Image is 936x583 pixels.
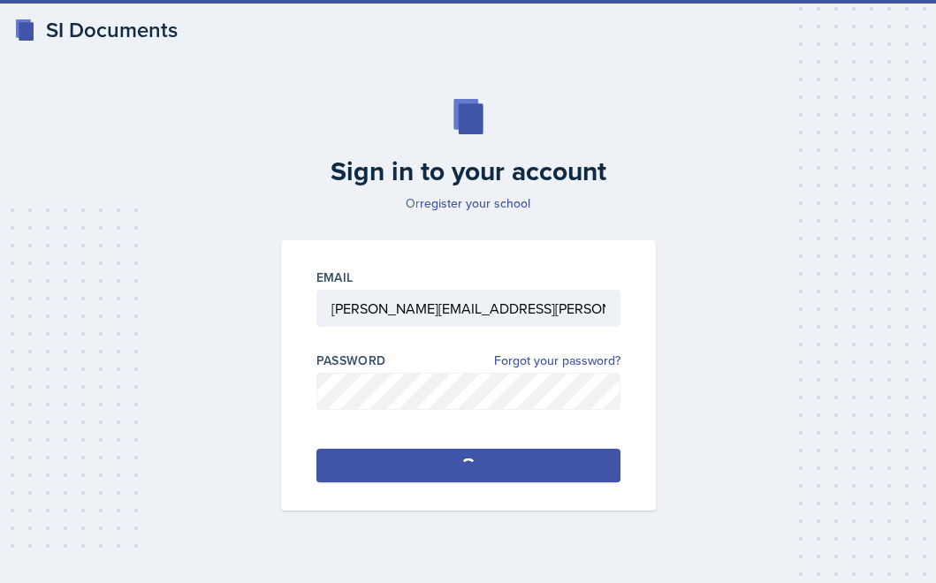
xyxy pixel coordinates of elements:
label: Email [316,269,354,286]
a: Forgot your password? [494,352,620,370]
a: register your school [420,194,530,212]
input: Email [316,290,620,327]
h2: Sign in to your account [270,155,666,187]
a: SI Documents [14,14,178,46]
p: Or [270,194,666,212]
label: Password [316,352,386,369]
